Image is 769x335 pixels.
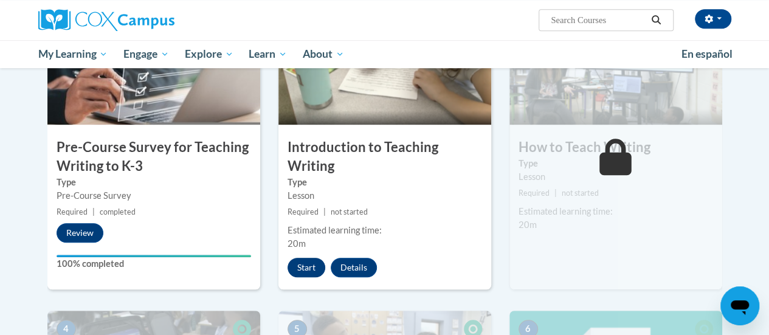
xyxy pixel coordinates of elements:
[681,47,733,60] span: En español
[509,138,722,157] h3: How to Teach Writing
[519,170,713,184] div: Lesson
[249,47,287,61] span: Learn
[57,223,103,243] button: Review
[185,47,233,61] span: Explore
[674,41,740,67] a: En español
[288,176,482,189] label: Type
[303,47,344,61] span: About
[331,207,368,216] span: not started
[92,207,95,216] span: |
[47,138,260,176] h3: Pre-Course Survey for Teaching Writing to K-3
[278,138,491,176] h3: Introduction to Teaching Writing
[323,207,326,216] span: |
[288,207,319,216] span: Required
[519,188,550,198] span: Required
[519,157,713,170] label: Type
[288,189,482,202] div: Lesson
[550,13,647,27] input: Search Courses
[241,40,295,68] a: Learn
[331,258,377,277] button: Details
[38,9,174,31] img: Cox Campus
[554,188,557,198] span: |
[519,205,713,218] div: Estimated learning time:
[30,40,116,68] a: My Learning
[647,13,665,27] button: Search
[57,255,251,257] div: Your progress
[288,258,325,277] button: Start
[177,40,241,68] a: Explore
[57,207,88,216] span: Required
[38,9,257,31] a: Cox Campus
[720,286,759,325] iframe: Button to launch messaging window
[57,189,251,202] div: Pre-Course Survey
[288,224,482,237] div: Estimated learning time:
[695,9,731,29] button: Account Settings
[562,188,599,198] span: not started
[57,257,251,271] label: 100% completed
[100,207,136,216] span: completed
[38,47,108,61] span: My Learning
[123,47,169,61] span: Engage
[295,40,352,68] a: About
[29,40,740,68] div: Main menu
[116,40,177,68] a: Engage
[519,219,537,230] span: 20m
[288,238,306,249] span: 20m
[57,176,251,189] label: Type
